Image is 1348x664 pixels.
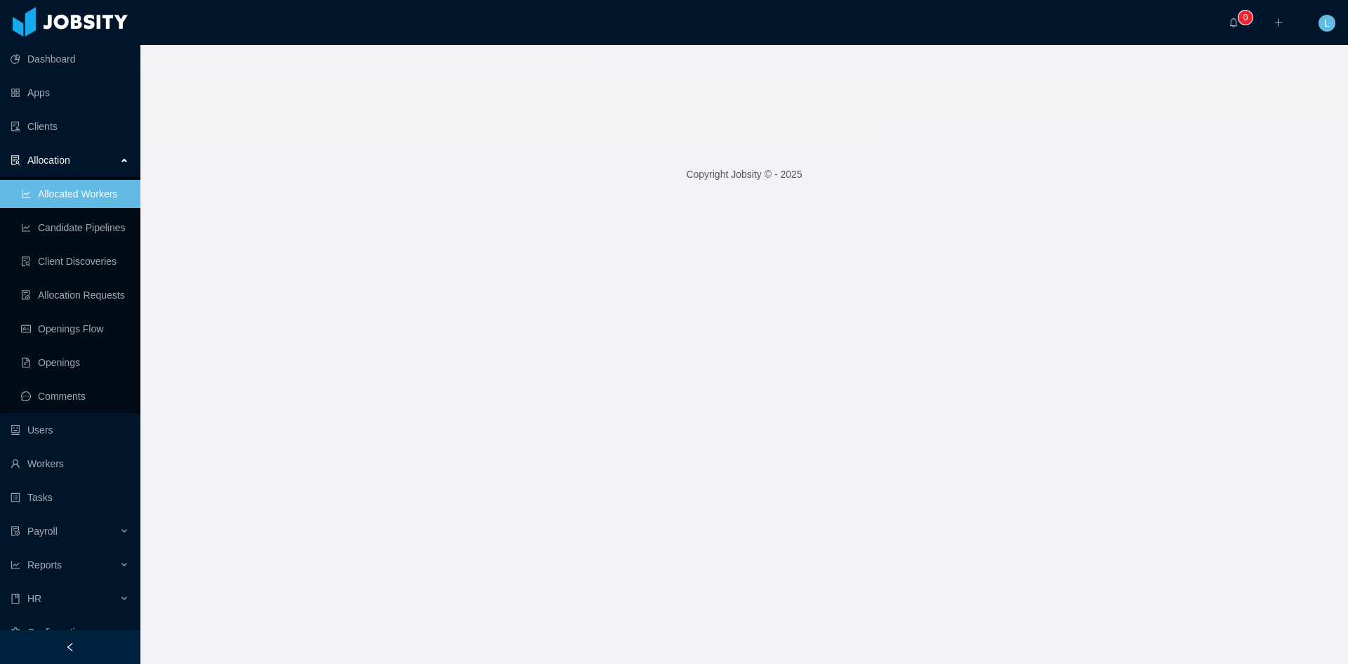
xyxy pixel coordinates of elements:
[1274,18,1283,27] i: icon: plus
[21,247,129,275] a: icon: file-searchClient Discoveries
[11,112,129,141] a: icon: auditClients
[11,627,20,637] i: icon: setting
[27,559,62,571] span: Reports
[1324,15,1330,32] span: L
[11,155,20,165] i: icon: solution
[21,382,129,410] a: icon: messageComments
[1238,11,1253,25] sup: 0
[11,483,129,512] a: icon: profileTasks
[11,594,20,604] i: icon: book
[21,281,129,309] a: icon: file-doneAllocation Requests
[11,526,20,536] i: icon: file-protect
[27,155,70,166] span: Allocation
[11,79,129,107] a: icon: appstoreApps
[21,315,129,343] a: icon: idcardOpenings Flow
[27,593,41,604] span: HR
[27,526,58,537] span: Payroll
[11,416,129,444] a: icon: robotUsers
[11,450,129,478] a: icon: userWorkers
[21,214,129,242] a: icon: line-chartCandidate Pipelines
[21,180,129,208] a: icon: line-chartAllocated Workers
[21,349,129,377] a: icon: file-textOpenings
[27,627,86,638] span: Configuration
[11,560,20,570] i: icon: line-chart
[11,45,129,73] a: icon: pie-chartDashboard
[140,150,1348,199] footer: Copyright Jobsity © - 2025
[1229,18,1238,27] i: icon: bell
